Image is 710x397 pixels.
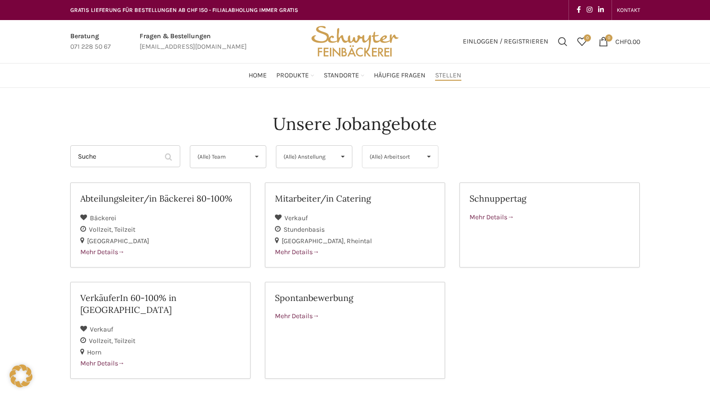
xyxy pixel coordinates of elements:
[334,146,352,168] span: ▾
[80,193,240,204] h2: Abteilungsleiter/in Bäckerei 80-100%
[276,71,309,80] span: Produkte
[324,71,359,80] span: Standorte
[594,32,645,51] a: 0 CHF0.00
[370,146,415,168] span: (Alle) Arbeitsort
[87,237,149,245] span: [GEOGRAPHIC_DATA]
[324,66,364,85] a: Standorte
[275,248,319,256] span: Mehr Details
[275,312,319,320] span: Mehr Details
[617,0,640,20] a: KONTAKT
[284,225,325,234] span: Stundenbasis
[374,71,426,80] span: Häufige Fragen
[90,214,116,222] span: Bäckerei
[90,325,113,333] span: Verkauf
[114,337,135,345] span: Teilzeit
[197,146,243,168] span: (Alle) Team
[89,337,114,345] span: Vollzeit
[435,66,461,85] a: Stellen
[70,145,180,167] input: Suche
[249,66,267,85] a: Home
[615,37,640,45] bdi: 0.00
[284,146,329,168] span: (Alle) Anstellung
[70,182,251,268] a: Abteilungsleiter/in Bäckerei 80-100% Bäckerei Vollzeit Teilzeit [GEOGRAPHIC_DATA] Mehr Details
[458,32,553,51] a: Einloggen / Registrieren
[459,182,640,268] a: Schnuppertag Mehr Details
[249,71,267,80] span: Home
[470,193,630,204] h2: Schnuppertag
[617,7,640,13] span: KONTAKT
[273,112,437,136] h4: Unsere Jobangebote
[595,3,607,17] a: Linkedin social link
[66,66,645,85] div: Main navigation
[612,0,645,20] div: Secondary navigation
[70,7,298,13] span: GRATIS LIEFERUNG FÜR BESTELLUNGEN AB CHF 150 - FILIALABHOLUNG IMMER GRATIS
[80,248,125,256] span: Mehr Details
[89,225,114,234] span: Vollzeit
[275,193,435,204] h2: Mitarbeiter/in Catering
[248,146,266,168] span: ▾
[276,66,314,85] a: Produkte
[470,213,514,221] span: Mehr Details
[275,292,435,304] h2: Spontanbewerbung
[574,3,584,17] a: Facebook social link
[605,34,612,42] span: 0
[282,237,347,245] span: [GEOGRAPHIC_DATA]
[420,146,438,168] span: ▾
[308,37,402,45] a: Site logo
[615,37,627,45] span: CHF
[347,237,372,245] span: Rheintal
[70,31,111,53] a: Infobox link
[584,34,591,42] span: 0
[284,214,308,222] span: Verkauf
[265,182,445,268] a: Mitarbeiter/in Catering Verkauf Stundenbasis [GEOGRAPHIC_DATA] Rheintal Mehr Details
[308,20,402,63] img: Bäckerei Schwyter
[265,282,445,379] a: Spontanbewerbung Mehr Details
[374,66,426,85] a: Häufige Fragen
[80,292,240,316] h2: VerkäuferIn 60-100% in [GEOGRAPHIC_DATA]
[584,3,595,17] a: Instagram social link
[435,71,461,80] span: Stellen
[463,38,548,45] span: Einloggen / Registrieren
[140,31,247,53] a: Infobox link
[114,225,135,234] span: Teilzeit
[572,32,591,51] a: 0
[70,282,251,379] a: VerkäuferIn 60-100% in [GEOGRAPHIC_DATA] Verkauf Vollzeit Teilzeit Horn Mehr Details
[80,359,125,367] span: Mehr Details
[87,348,101,356] span: Horn
[553,32,572,51] a: Suchen
[572,32,591,51] div: Meine Wunschliste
